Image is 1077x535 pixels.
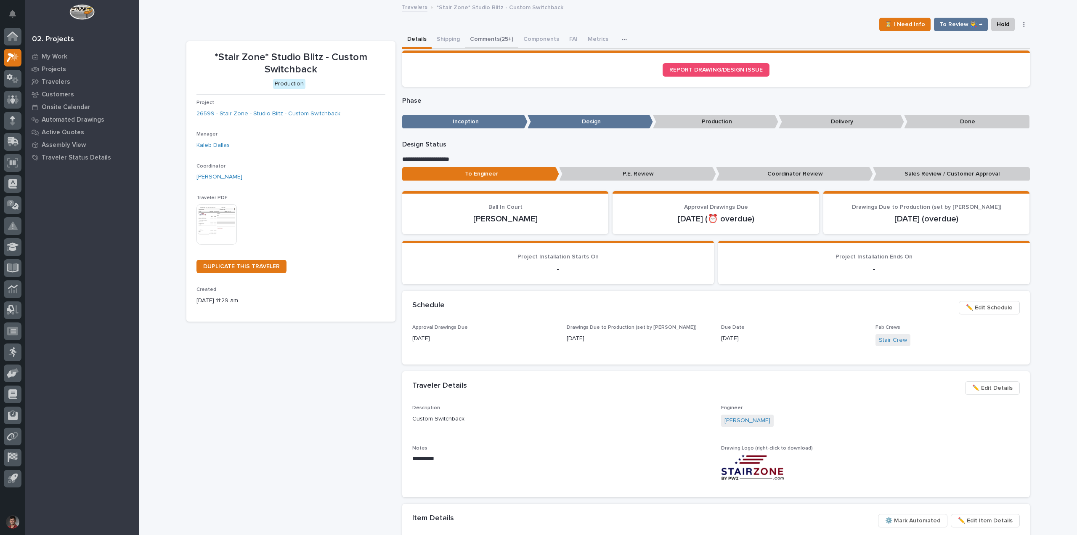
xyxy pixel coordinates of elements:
p: - [412,264,704,274]
h2: Schedule [412,301,445,310]
span: Engineer [721,405,743,410]
p: Travelers [42,78,70,86]
span: Drawings Due to Production (set by [PERSON_NAME]) [852,204,1001,210]
p: [DATE] (overdue) [833,214,1020,224]
a: 26599 - Stair Zone - Studio Blitz - Custom Switchback [196,109,340,118]
p: Customers [42,91,74,98]
div: Notifications [11,10,21,24]
span: Fab Crews [875,325,900,330]
span: Ball In Court [488,204,523,210]
p: Inception [402,115,528,129]
span: Approval Drawings Due [684,204,748,210]
p: Done [904,115,1029,129]
p: Production [653,115,778,129]
a: Automated Drawings [25,113,139,126]
button: ⚙️ Mark Automated [878,514,947,527]
a: Travelers [25,75,139,88]
button: Shipping [432,31,465,49]
a: DUPLICATE THIS TRAVELER [196,260,286,273]
button: FAI [564,31,583,49]
span: REPORT DRAWING/DESIGN ISSUE [669,67,763,73]
span: Project Installation Ends On [836,254,913,260]
img: Workspace Logo [69,4,94,20]
span: Due Date [721,325,745,330]
button: Hold [991,18,1015,31]
a: Stair Crew [879,336,907,345]
p: Projects [42,66,66,73]
p: Assembly View [42,141,86,149]
span: Description [412,405,440,410]
p: To Engineer [402,167,559,181]
p: P.E. Review [559,167,716,181]
span: ✏️ Edit Item Details [958,516,1013,526]
button: users-avatar [4,513,21,531]
p: [DATE] 11:29 am [196,296,385,305]
span: Created [196,287,216,292]
a: Customers [25,88,139,101]
p: Phase [402,97,1030,105]
a: Kaleb Dallas [196,141,230,150]
span: ⏳ I Need Info [885,19,925,29]
p: Onsite Calendar [42,104,90,111]
a: [PERSON_NAME] [724,416,770,425]
button: Components [518,31,564,49]
a: Active Quotes [25,126,139,138]
span: Hold [997,19,1009,29]
p: Coordinator Review [716,167,873,181]
p: Traveler Status Details [42,154,111,162]
a: Travelers [402,2,427,11]
a: Traveler Status Details [25,151,139,164]
button: Details [402,31,432,49]
a: REPORT DRAWING/DESIGN ISSUE [663,63,769,77]
a: [PERSON_NAME] [196,173,242,181]
img: mEopboriRCKWiV4ezyKqqGoeVvRuQ2NSRv-t6ibB6RI [721,455,784,480]
p: Automated Drawings [42,116,104,124]
span: To Review 👨‍🏭 → [939,19,982,29]
p: Design Status [402,141,1030,149]
button: Comments (25+) [465,31,518,49]
span: Project Installation Starts On [517,254,599,260]
span: Approval Drawings Due [412,325,468,330]
p: - [728,264,1020,274]
h2: Item Details [412,514,454,523]
span: Drawings Due to Production (set by [PERSON_NAME]) [567,325,697,330]
p: My Work [42,53,67,61]
div: Production [273,79,305,89]
p: Design [528,115,653,129]
button: ✏️ Edit Schedule [959,301,1020,314]
button: Metrics [583,31,613,49]
a: Assembly View [25,138,139,151]
span: ✏️ Edit Details [972,383,1013,393]
p: [DATE] (⏰ overdue) [623,214,809,224]
span: DUPLICATE THIS TRAVELER [203,264,280,269]
span: Notes [412,446,427,451]
button: ⏳ I Need Info [879,18,931,31]
p: *Stair Zone* Studio Blitz - Custom Switchback [196,51,385,76]
p: [PERSON_NAME] [412,214,599,224]
p: *Stair Zone* Studio Blitz - Custom Switchback [437,2,563,11]
a: Onsite Calendar [25,101,139,113]
h2: Traveler Details [412,381,467,391]
button: ✏️ Edit Item Details [951,514,1020,527]
p: Delivery [779,115,904,129]
span: ✏️ Edit Schedule [966,303,1013,313]
span: Project [196,100,214,105]
span: ⚙️ Mark Automated [885,516,940,526]
p: [DATE] [412,334,557,343]
span: Manager [196,132,218,137]
button: ✏️ Edit Details [965,381,1020,395]
a: My Work [25,50,139,63]
span: Coordinator [196,164,225,169]
button: Notifications [4,5,21,23]
p: [DATE] [567,334,711,343]
p: Active Quotes [42,129,84,136]
a: Projects [25,63,139,75]
span: Traveler PDF [196,195,228,200]
p: [DATE] [721,334,865,343]
p: Sales Review / Customer Approval [873,167,1030,181]
div: 02. Projects [32,35,74,44]
span: Drawing Logo (right-click to download) [721,446,813,451]
button: To Review 👨‍🏭 → [934,18,988,31]
p: Custom Switchback [412,415,711,423]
